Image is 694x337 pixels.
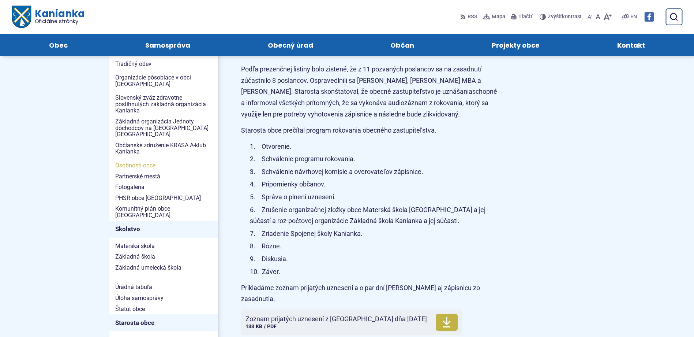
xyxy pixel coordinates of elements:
[250,166,501,178] li: Schválenie návrhovej komisie a overovateľov zápisnice.
[510,9,534,25] button: Tlačiť
[241,125,501,136] p: Starosta obce prečítal program rokovania obecného zastupiteľstva.
[115,140,212,157] span: Občianske združenie KRASA A-klub Kanianka
[115,160,212,171] span: Osobnosti obce
[644,12,654,22] img: Prejsť na Facebook stránku
[250,241,501,252] li: Rôzne.
[115,262,212,273] span: Základná umelecká škola
[109,221,218,238] a: Školstvo
[109,282,218,293] a: Úradná tabuľa
[115,59,212,70] span: Tradičný odev
[109,314,218,331] a: Starosta obce
[12,6,85,28] a: Logo Kanianka, prejsť na domovskú stránku.
[115,92,212,116] span: Slovenský zväz zdravotne postihnutých základná organizácia Kanianka
[115,72,212,89] span: Organizácie pôsobiace v obci [GEOGRAPHIC_DATA]
[268,34,313,56] span: Obecný úrad
[115,171,212,182] span: Partnerské mestá
[548,14,582,20] span: kontrast
[115,317,212,329] span: Starosta obce
[34,19,85,24] span: Oficiálne stránky
[241,64,501,120] p: Podľa prezenčnej listiny bolo zistené, že z 11 pozvaných poslancov sa na zasadnutí zúčastnilo 8 p...
[245,323,277,330] span: 133 KB / PDF
[518,14,532,20] span: Tlačiť
[236,34,345,56] a: Obecný úrad
[250,228,501,240] li: Zriadenie Spojenej školy Kanianka.
[629,12,638,21] a: EN
[109,182,218,193] a: Fotogaléria
[109,72,218,89] a: Organizácie pôsobiace v obci [GEOGRAPHIC_DATA]
[115,193,212,204] span: PHSR obce [GEOGRAPHIC_DATA]
[115,251,212,262] span: Základná škola
[12,6,31,28] img: Prejsť na domovskú stránku
[109,160,218,171] a: Osobnosti obce
[250,141,501,152] li: Otvorenie.
[492,12,505,21] span: Mapa
[548,14,562,20] span: Zvýšiť
[109,116,218,140] a: Základná organizácia Jednoty dôchodcov na [GEOGRAPHIC_DATA] [GEOGRAPHIC_DATA]
[109,59,218,70] a: Tradičný odev
[594,9,602,25] button: Nastaviť pôvodnú veľkosť písma
[241,310,462,335] a: Zoznam prijatých uznesení z [GEOGRAPHIC_DATA] dňa [DATE]133 KB / PDF
[109,171,218,182] a: Partnerské mestá
[630,12,637,21] span: EN
[586,34,676,56] a: Kontakt
[250,179,501,190] li: Pripomienky občanov.
[109,193,218,204] a: PHSR obce [GEOGRAPHIC_DATA]
[109,251,218,262] a: Základná škola
[145,34,190,56] span: Samospráva
[115,241,212,252] span: Materská škola
[617,34,645,56] span: Kontakt
[250,253,501,265] li: Diskusia.
[18,34,99,56] a: Obec
[602,9,613,25] button: Zväčšiť veľkosť písma
[115,182,212,193] span: Fotogaléria
[115,293,212,304] span: Úloha samosprávy
[540,9,583,25] button: Zvýšiťkontrast
[115,304,212,315] span: Štatút obce
[109,140,218,157] a: Občianske združenie KRASA A-klub Kanianka
[114,34,222,56] a: Samospráva
[109,92,218,116] a: Slovenský zväz zdravotne postihnutých základná organizácia Kanianka
[586,9,594,25] button: Zmenšiť veľkosť písma
[460,9,479,25] a: RSS
[390,34,414,56] span: Občan
[31,9,84,24] span: Kanianka
[250,266,501,278] li: Záver.
[245,315,427,323] span: Zoznam prijatých uznesení z [GEOGRAPHIC_DATA] dňa [DATE]
[482,9,507,25] a: Mapa
[460,34,571,56] a: Projekty obce
[109,293,218,304] a: Úloha samosprávy
[115,116,212,140] span: Základná organizácia Jednoty dôchodcov na [GEOGRAPHIC_DATA] [GEOGRAPHIC_DATA]
[109,262,218,273] a: Základná umelecká škola
[109,203,218,221] a: Komunitný plán obce [GEOGRAPHIC_DATA]
[492,34,540,56] span: Projekty obce
[115,223,212,235] span: Školstvo
[250,153,501,165] li: Schválenie programu rokovania.
[115,282,212,293] span: Úradná tabuľa
[115,203,212,221] span: Komunitný plán obce [GEOGRAPHIC_DATA]
[241,282,501,305] p: Prikladáme zoznam prijatých uznesení a o par dní [PERSON_NAME] aj zápisnicu zo zasadnutia.
[109,241,218,252] a: Materská škola
[49,34,68,56] span: Obec
[359,34,446,56] a: Občan
[250,204,501,227] li: Zrušenie organizačnej zložky obce Materská škola [GEOGRAPHIC_DATA] a jej súčastí a roz-počtovej o...
[109,304,218,315] a: Štatút obce
[250,192,501,203] li: Správa o plnení uznesení.
[468,12,477,21] span: RSS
